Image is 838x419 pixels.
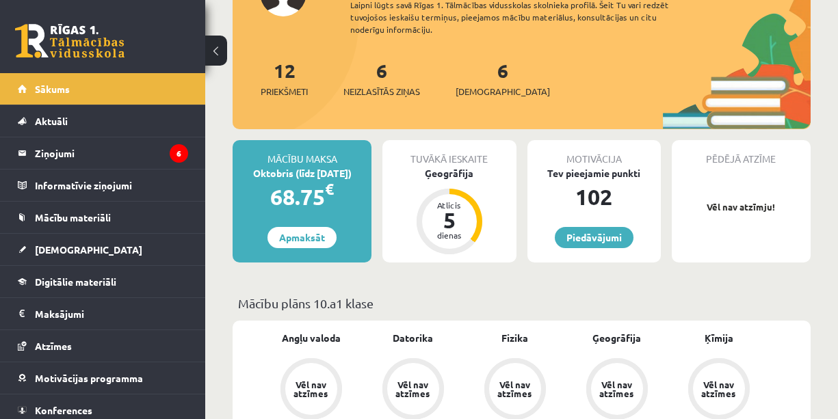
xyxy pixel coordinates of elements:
[343,58,420,98] a: 6Neizlasītās ziņas
[35,275,116,288] span: Digitālie materiāli
[35,404,92,416] span: Konferences
[18,266,188,297] a: Digitālie materiāli
[527,140,661,166] div: Motivācija
[15,24,125,58] a: Rīgas 1. Tālmācības vidusskola
[382,166,516,256] a: Ģeogrāfija Atlicis 5 dienas
[429,209,470,231] div: 5
[18,170,188,201] a: Informatīvie ziņojumi
[496,380,534,398] div: Vēl nav atzīmes
[18,298,188,329] a: Maksājumi
[35,137,188,169] legend: Ziņojumi
[35,83,70,95] span: Sākums
[18,73,188,105] a: Sākums
[18,234,188,265] a: [DEMOGRAPHIC_DATA]
[382,140,516,166] div: Tuvākā ieskaite
[35,115,68,127] span: Aktuāli
[18,330,188,362] a: Atzīmes
[292,380,330,398] div: Vēl nav atzīmes
[18,362,188,394] a: Motivācijas programma
[18,137,188,169] a: Ziņojumi6
[679,200,804,214] p: Vēl nav atzīmju!
[705,331,733,345] a: Ķīmija
[170,144,188,163] i: 6
[456,85,550,98] span: [DEMOGRAPHIC_DATA]
[282,331,341,345] a: Angļu valoda
[456,58,550,98] a: 6[DEMOGRAPHIC_DATA]
[233,180,371,213] div: 68.75
[527,180,661,213] div: 102
[267,227,337,248] a: Apmaksāt
[382,166,516,180] div: Ģeogrāfija
[35,298,188,329] legend: Maksājumi
[18,105,188,137] a: Aktuāli
[555,227,633,248] a: Piedāvājumi
[394,380,432,398] div: Vēl nav atzīmes
[393,331,433,345] a: Datorika
[35,372,143,384] span: Motivācijas programma
[598,380,636,398] div: Vēl nav atzīmes
[429,201,470,209] div: Atlicis
[527,166,661,180] div: Tev pieejamie punkti
[261,85,308,98] span: Priekšmeti
[35,243,142,256] span: [DEMOGRAPHIC_DATA]
[35,340,72,352] span: Atzīmes
[35,170,188,201] legend: Informatīvie ziņojumi
[672,140,811,166] div: Pēdējā atzīme
[233,140,371,166] div: Mācību maksa
[700,380,738,398] div: Vēl nav atzīmes
[429,231,470,239] div: dienas
[325,179,334,199] span: €
[501,331,528,345] a: Fizika
[35,211,111,224] span: Mācību materiāli
[261,58,308,98] a: 12Priekšmeti
[18,202,188,233] a: Mācību materiāli
[233,166,371,180] div: Oktobris (līdz [DATE])
[592,331,641,345] a: Ģeogrāfija
[238,294,805,312] p: Mācību plāns 10.a1 klase
[343,85,420,98] span: Neizlasītās ziņas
